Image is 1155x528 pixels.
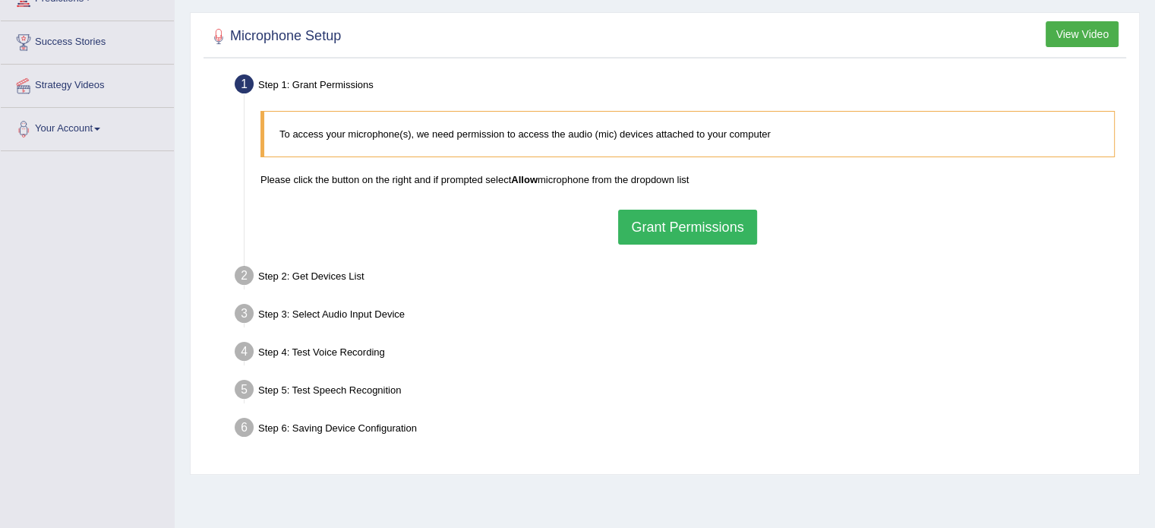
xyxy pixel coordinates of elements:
a: Success Stories [1,21,174,59]
p: To access your microphone(s), we need permission to access the audio (mic) devices attached to yo... [279,127,1099,141]
div: Step 3: Select Audio Input Device [228,299,1132,333]
div: Step 6: Saving Device Configuration [228,413,1132,447]
button: View Video [1046,21,1119,47]
div: Step 1: Grant Permissions [228,70,1132,103]
div: Step 5: Test Speech Recognition [228,375,1132,409]
div: Step 4: Test Voice Recording [228,337,1132,371]
b: Allow [511,174,538,185]
div: Step 2: Get Devices List [228,261,1132,295]
a: Strategy Videos [1,65,174,103]
button: Grant Permissions [618,210,756,245]
p: Please click the button on the right and if prompted select microphone from the dropdown list [260,172,1115,187]
a: Your Account [1,108,174,146]
h2: Microphone Setup [207,25,341,48]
